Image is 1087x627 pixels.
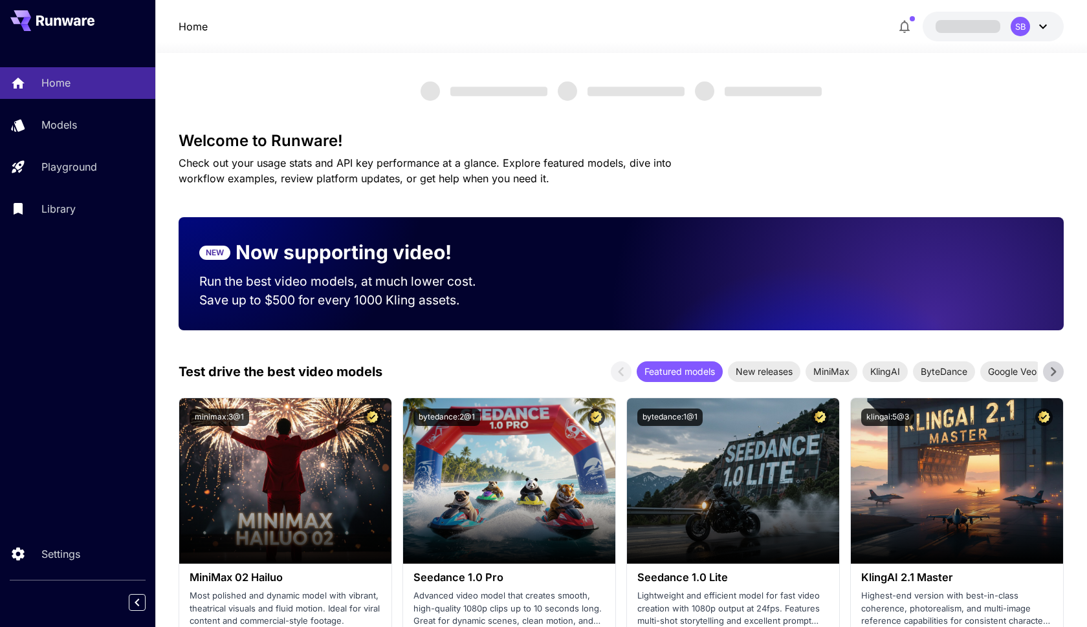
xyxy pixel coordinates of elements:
button: Certified Model – Vetted for best performance and includes a commercial license. [811,409,829,426]
button: bytedance:1@1 [637,409,703,426]
img: alt [403,398,615,564]
span: ByteDance [913,365,975,378]
button: Certified Model – Vetted for best performance and includes a commercial license. [364,409,381,426]
h3: Seedance 1.0 Lite [637,571,829,584]
p: Save up to $500 for every 1000 Kling assets. [199,291,501,310]
p: Run the best video models, at much lower cost. [199,272,501,291]
button: Certified Model – Vetted for best performance and includes a commercial license. [587,409,605,426]
button: minimax:3@1 [190,409,249,426]
h3: Welcome to Runware! [179,132,1064,150]
h3: KlingAI 2.1 Master [861,571,1053,584]
p: Playground [41,159,97,175]
span: Check out your usage stats and API key performance at a glance. Explore featured models, dive int... [179,156,672,185]
div: Collapse sidebar [138,591,155,614]
div: ByteDance [913,361,975,382]
div: Featured models [637,361,723,382]
button: klingai:5@3 [861,409,914,426]
span: KlingAI [862,365,908,378]
span: MiniMax [806,365,857,378]
h3: Seedance 1.0 Pro [413,571,605,584]
div: MiniMax [806,361,857,382]
div: KlingAI [862,361,908,382]
p: Home [41,75,71,90]
button: Collapse sidebar [129,594,146,611]
div: SB [1011,17,1030,36]
img: alt [851,398,1063,564]
p: Now supporting video! [236,238,452,267]
a: Home [179,19,208,34]
p: Settings [41,546,80,562]
span: Featured models [637,365,723,378]
nav: breadcrumb [179,19,208,34]
p: NEW [206,247,224,259]
p: Models [41,117,77,133]
button: bytedance:2@1 [413,409,480,426]
p: Test drive the best video models [179,362,382,381]
div: Google Veo [980,361,1044,382]
div: New releases [728,361,800,382]
span: New releases [728,365,800,378]
button: Certified Model – Vetted for best performance and includes a commercial license. [1035,409,1053,426]
p: Library [41,201,76,217]
button: SB [923,12,1064,41]
span: Google Veo [980,365,1044,378]
h3: MiniMax 02 Hailuo [190,571,381,584]
img: alt [179,398,391,564]
img: alt [627,398,839,564]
